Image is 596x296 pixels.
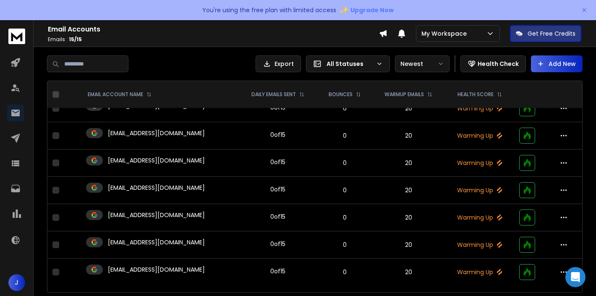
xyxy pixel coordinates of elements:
[340,4,349,16] span: ✨
[323,159,367,167] p: 0
[270,267,285,275] div: 0 of 15
[528,29,575,38] p: Get Free Credits
[457,91,494,98] p: HEALTH SCORE
[372,177,445,204] td: 20
[270,185,285,194] div: 0 of 15
[450,131,509,140] p: Warming Up
[8,274,25,291] button: J
[48,24,379,34] h1: Email Accounts
[256,55,301,72] button: Export
[565,267,586,287] div: Open Intercom Messenger
[69,36,82,43] span: 15 / 15
[323,131,367,140] p: 0
[395,55,450,72] button: Newest
[48,36,379,43] p: Emails :
[450,104,509,113] p: Warming Up
[88,91,152,98] div: EMAIL ACCOUNT NAME
[384,91,424,98] p: WARMUP EMAILS
[108,156,205,165] p: [EMAIL_ADDRESS][DOMAIN_NAME]
[108,129,205,137] p: [EMAIL_ADDRESS][DOMAIN_NAME]
[450,186,509,194] p: Warming Up
[510,25,581,42] button: Get Free Credits
[350,6,394,14] span: Upgrade Now
[270,131,285,139] div: 0 of 15
[372,122,445,149] td: 20
[108,265,205,274] p: [EMAIL_ADDRESS][DOMAIN_NAME]
[251,91,296,98] p: DAILY EMAILS SENT
[202,6,336,14] p: You're using the free plan with limited access
[323,268,367,276] p: 0
[270,158,285,166] div: 0 of 15
[450,268,509,276] p: Warming Up
[450,213,509,222] p: Warming Up
[478,60,519,68] p: Health Check
[340,2,394,18] button: ✨Upgrade Now
[421,29,470,38] p: My Workspace
[329,91,353,98] p: BOUNCES
[323,186,367,194] p: 0
[531,55,583,72] button: Add New
[108,211,205,219] p: [EMAIL_ADDRESS][DOMAIN_NAME]
[323,104,367,113] p: 0
[108,238,205,246] p: [EMAIL_ADDRESS][DOMAIN_NAME]
[450,159,509,167] p: Warming Up
[270,212,285,221] div: 0 of 15
[323,213,367,222] p: 0
[270,240,285,248] div: 0 of 15
[372,231,445,259] td: 20
[372,204,445,231] td: 20
[460,55,526,72] button: Health Check
[108,183,205,192] p: [EMAIL_ADDRESS][DOMAIN_NAME]
[327,60,373,68] p: All Statuses
[372,149,445,177] td: 20
[372,259,445,286] td: 20
[372,95,445,122] td: 20
[450,241,509,249] p: Warming Up
[323,241,367,249] p: 0
[8,29,25,44] img: logo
